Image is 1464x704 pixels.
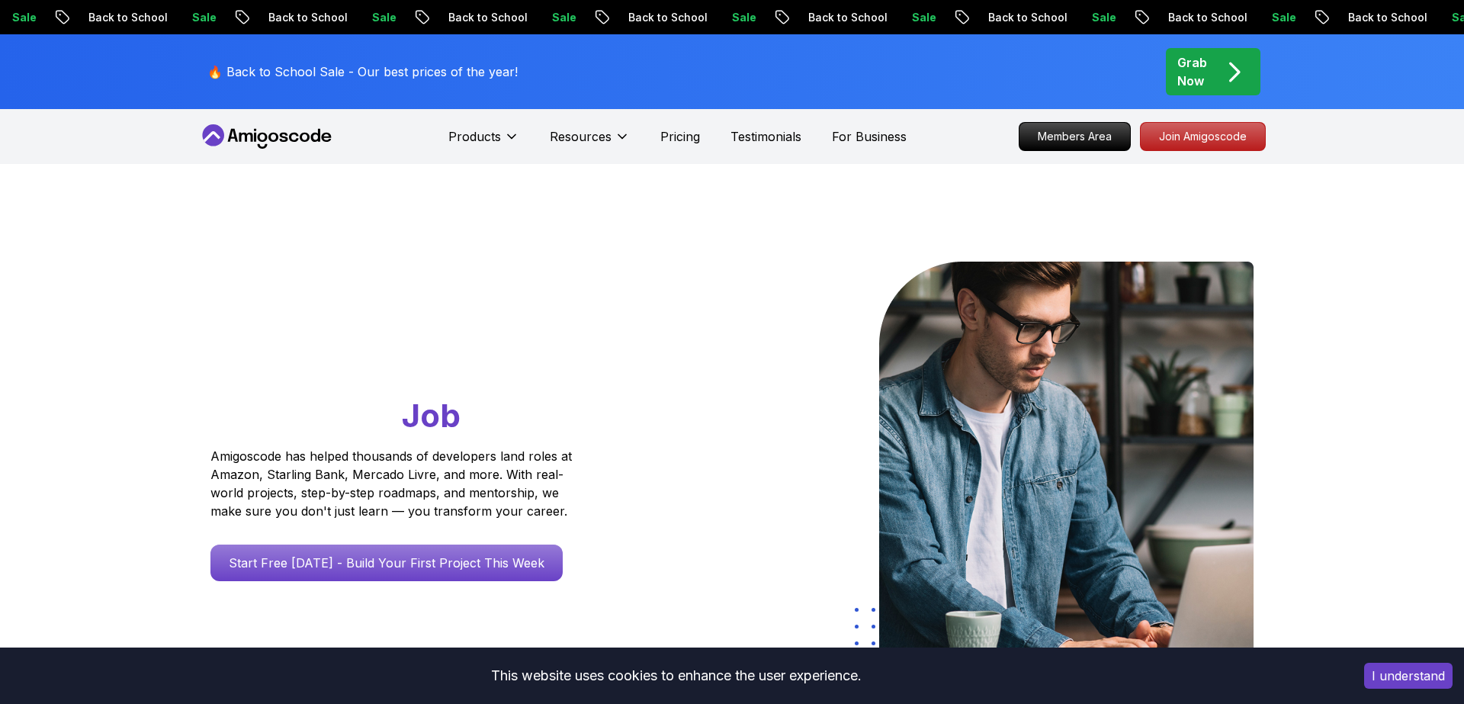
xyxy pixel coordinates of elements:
a: For Business [832,127,907,146]
p: Back to School [944,10,1048,25]
p: Sale [868,10,917,25]
p: Back to School [224,10,328,25]
p: Back to School [1124,10,1228,25]
p: Resources [550,127,612,146]
p: Sale [688,10,737,25]
a: Testimonials [730,127,801,146]
a: Members Area [1019,122,1131,151]
p: Back to School [1304,10,1408,25]
a: Pricing [660,127,700,146]
p: Sale [148,10,197,25]
p: Back to School [404,10,508,25]
p: Back to School [764,10,868,25]
p: Sale [1228,10,1276,25]
div: This website uses cookies to enhance the user experience. [11,659,1341,693]
span: Job [402,396,461,435]
p: Sale [328,10,377,25]
img: hero [879,262,1254,654]
p: Products [448,127,501,146]
p: Amigoscode has helped thousands of developers land roles at Amazon, Starling Bank, Mercado Livre,... [210,447,576,520]
p: Back to School [584,10,688,25]
p: Grab Now [1177,53,1207,90]
button: Resources [550,127,630,158]
a: Join Amigoscode [1140,122,1266,151]
p: Sale [1048,10,1096,25]
p: 🔥 Back to School Sale - Our best prices of the year! [207,63,518,81]
p: Join Amigoscode [1141,123,1265,150]
button: Accept cookies [1364,663,1453,689]
p: Sale [508,10,557,25]
p: Members Area [1019,123,1130,150]
a: Start Free [DATE] - Build Your First Project This Week [210,545,563,581]
p: Back to School [44,10,148,25]
h1: Go From Learning to Hired: Master Java, Spring Boot & Cloud Skills That Get You the [210,262,631,438]
p: Sale [1408,10,1456,25]
button: Products [448,127,519,158]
